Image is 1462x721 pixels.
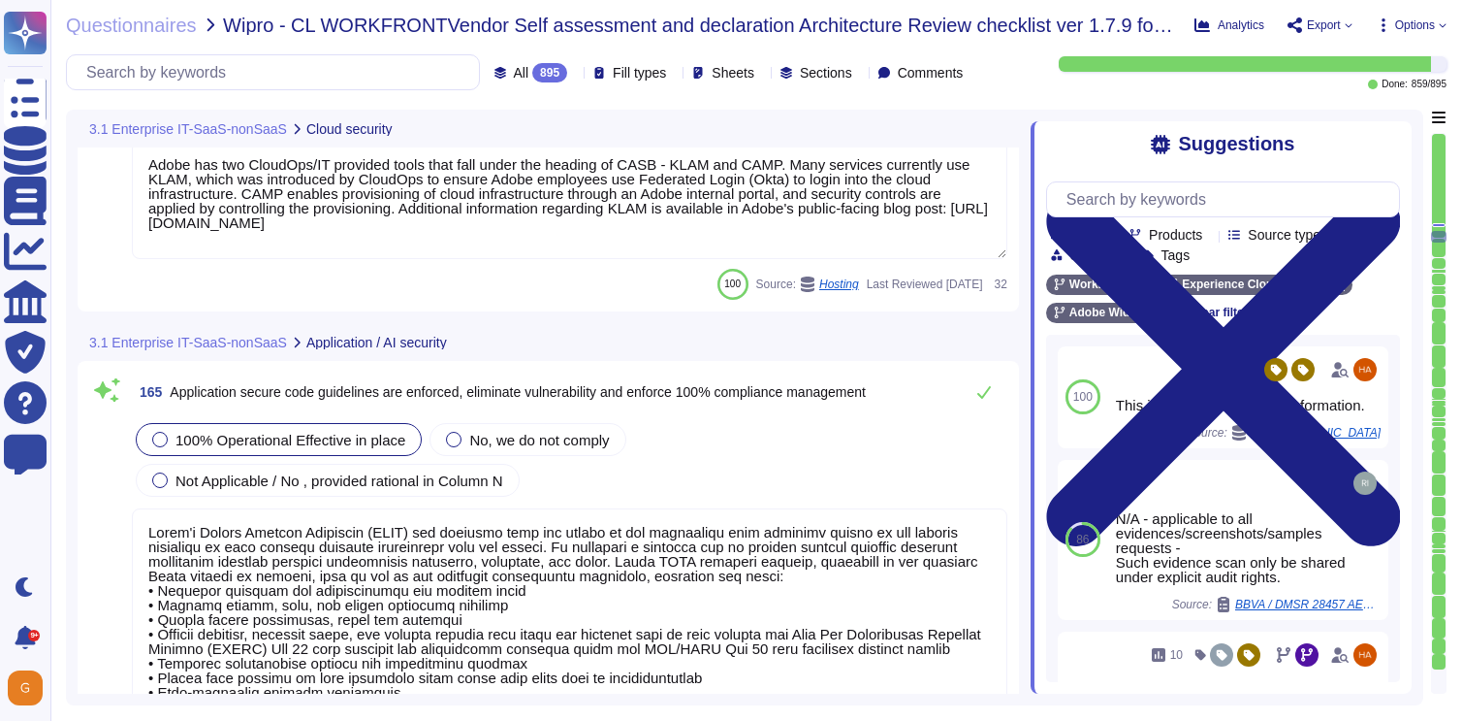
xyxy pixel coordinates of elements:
span: Application / AI security [306,336,447,349]
input: Search by keywords [77,55,479,89]
span: Hosting [819,279,859,290]
span: Source: [756,277,859,292]
span: Analytics [1218,19,1264,31]
span: Last Reviewed [DATE] [867,279,983,290]
textarea: Adobe has two CloudOps/IT provided tools that fall under the heading of CASB - KLAM and CAMP. Man... [132,141,1007,259]
span: 100 [724,279,741,289]
span: 3.1 Enterprise IT-SaaS-nonSaaS [89,122,287,136]
span: Comments [898,66,964,80]
span: Cloud security [306,122,393,136]
span: Sheets [712,66,754,80]
span: 86 [1076,534,1089,545]
div: 895 [532,63,567,82]
div: 9+ [28,630,40,641]
img: user [1353,643,1377,667]
button: Analytics [1194,17,1264,33]
span: Wipro - CL WORKFRONTVendor Self assessment and declaration Architecture Review checklist ver 1.7.... [223,16,1179,35]
span: 3.1 Enterprise IT-SaaS-nonSaaS [89,336,287,349]
span: Options [1395,19,1435,31]
span: Questionnaires [66,16,197,35]
span: All [514,66,529,80]
span: Done: [1382,80,1408,89]
span: Fill types [613,66,666,80]
input: Search by keywords [1057,182,1399,216]
span: 859 / 895 [1412,80,1446,89]
img: user [8,671,43,705]
span: 10 [1170,649,1183,661]
img: user [1353,358,1377,381]
button: user [4,667,56,709]
span: No, we do not comply [469,432,609,448]
span: Not Applicable / No , provided rational in Column N [175,473,503,489]
img: user [1353,472,1377,495]
span: 32 [991,279,1007,290]
span: 165 [132,385,162,399]
span: Application secure code guidelines are enforced, eliminate vulnerability and enforce 100% complia... [170,384,866,400]
span: 100 [1073,391,1093,403]
span: Sections [800,66,852,80]
span: 100% Operational Effective in place [175,432,405,448]
span: Export [1307,19,1341,31]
